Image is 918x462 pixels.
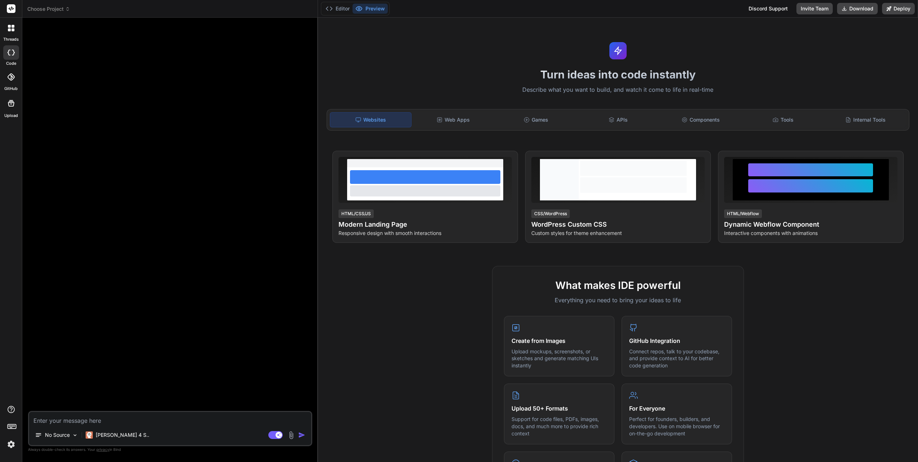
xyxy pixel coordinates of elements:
[338,230,512,237] p: Responsive design with smooth interactions
[6,60,16,67] label: code
[72,432,78,438] img: Pick Models
[322,85,914,95] p: Describe what you want to build, and watch it come to life in real-time
[512,336,607,345] h4: Create from Images
[27,5,70,13] span: Choose Project
[512,416,607,437] p: Support for code files, PDFs, images, docs, and much more to provide rich context
[28,446,312,453] p: Always double-check its answers. Your in Bind
[5,438,17,450] img: settings
[322,68,914,81] h1: Turn ideas into code instantly
[512,348,607,369] p: Upload mockups, screenshots, or sketches and generate matching UIs instantly
[629,416,724,437] p: Perfect for founders, builders, and developers. Use on mobile browser for on-the-go development
[330,112,412,127] div: Websites
[837,3,878,14] button: Download
[629,404,724,413] h4: For Everyone
[413,112,494,127] div: Web Apps
[338,219,512,230] h4: Modern Landing Page
[4,113,18,119] label: Upload
[338,209,374,218] div: HTML/CSS/JS
[629,348,724,369] p: Connect repos, talk to your codebase, and provide context to AI for better code generation
[86,431,93,439] img: Claude 4 Sonnet
[504,296,732,304] p: Everything you need to bring your ideas to life
[3,36,19,42] label: threads
[724,230,897,237] p: Interactive components with animations
[531,230,705,237] p: Custom styles for theme enhancement
[882,3,915,14] button: Deploy
[825,112,906,127] div: Internal Tools
[796,3,833,14] button: Invite Team
[287,431,295,439] img: attachment
[743,112,824,127] div: Tools
[96,447,109,452] span: privacy
[660,112,741,127] div: Components
[45,431,70,439] p: No Source
[96,431,149,439] p: [PERSON_NAME] 4 S..
[323,4,353,14] button: Editor
[744,3,792,14] div: Discord Support
[531,219,705,230] h4: WordPress Custom CSS
[578,112,659,127] div: APIs
[724,219,897,230] h4: Dynamic Webflow Component
[298,431,305,439] img: icon
[512,404,607,413] h4: Upload 50+ Formats
[531,209,570,218] div: CSS/WordPress
[495,112,576,127] div: Games
[4,86,18,92] label: GitHub
[353,4,388,14] button: Preview
[629,336,724,345] h4: GitHub Integration
[504,278,732,293] h2: What makes IDE powerful
[724,209,762,218] div: HTML/Webflow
